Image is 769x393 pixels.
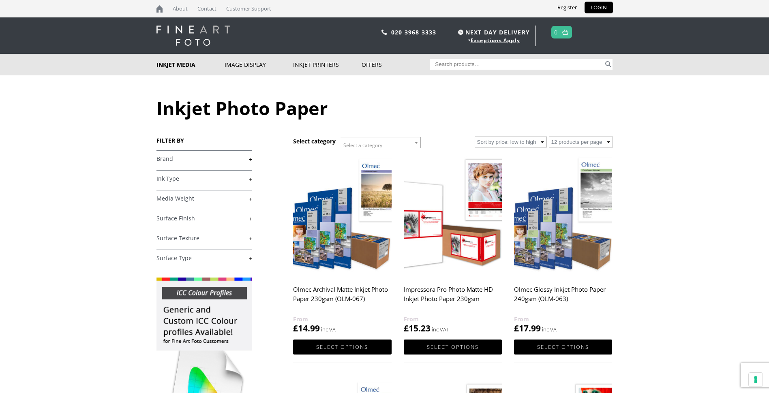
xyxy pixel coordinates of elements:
select: Shop order [475,137,547,147]
h4: Media Weight [156,190,252,206]
a: + [156,235,252,242]
a: Offers [362,54,430,75]
span: NEXT DAY DELIVERY [456,28,530,37]
a: + [156,254,252,262]
a: Image Display [225,54,293,75]
h4: Surface Type [156,250,252,266]
a: 0 [554,26,558,38]
bdi: 15.23 [404,323,431,334]
a: Select options for “Olmec Glossy Inkjet Photo Paper 240gsm (OLM-063)” [514,340,612,355]
img: Impressora Pro Photo Matte HD Inkjet Photo Paper 230gsm [404,154,502,277]
a: LOGIN [585,2,613,13]
a: + [156,195,252,203]
img: logo-white.svg [156,26,230,46]
a: + [156,175,252,183]
img: time.svg [458,30,463,35]
img: Olmec Archival Matte Inkjet Photo Paper 230gsm (OLM-067) [293,154,391,277]
span: £ [514,323,519,334]
a: Olmec Archival Matte Inkjet Photo Paper 230gsm (OLM-067) £14.99 [293,154,391,334]
h1: Inkjet Photo Paper [156,96,613,120]
a: Inkjet Printers [293,54,362,75]
h2: Olmec Archival Matte Inkjet Photo Paper 230gsm (OLM-067) [293,282,391,314]
bdi: 14.99 [293,323,320,334]
bdi: 17.99 [514,323,541,334]
a: Select options for “Impressora Pro Photo Matte HD Inkjet Photo Paper 230gsm” [404,340,502,355]
span: £ [404,323,409,334]
span: Select a category [343,142,382,149]
h4: Surface Finish [156,210,252,226]
span: £ [293,323,298,334]
button: Search [604,59,613,70]
img: phone.svg [381,30,387,35]
input: Search products… [430,59,604,70]
a: + [156,215,252,222]
a: + [156,155,252,163]
a: Olmec Glossy Inkjet Photo Paper 240gsm (OLM-063) £17.99 [514,154,612,334]
a: Register [551,2,583,13]
a: Select options for “Olmec Archival Matte Inkjet Photo Paper 230gsm (OLM-067)” [293,340,391,355]
a: Inkjet Media [156,54,225,75]
h2: Olmec Glossy Inkjet Photo Paper 240gsm (OLM-063) [514,282,612,314]
h3: Select category [293,137,336,145]
img: basket.svg [562,30,568,35]
h3: FILTER BY [156,137,252,144]
h4: Surface Texture [156,230,252,246]
button: Your consent preferences for tracking technologies [749,373,763,387]
h2: Impressora Pro Photo Matte HD Inkjet Photo Paper 230gsm [404,282,502,314]
h4: Brand [156,150,252,167]
h4: Ink Type [156,170,252,186]
img: Olmec Glossy Inkjet Photo Paper 240gsm (OLM-063) [514,154,612,277]
a: 020 3968 3333 [391,28,437,36]
a: Exceptions Apply [471,37,520,44]
a: Impressora Pro Photo Matte HD Inkjet Photo Paper 230gsm £15.23 [404,154,502,334]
